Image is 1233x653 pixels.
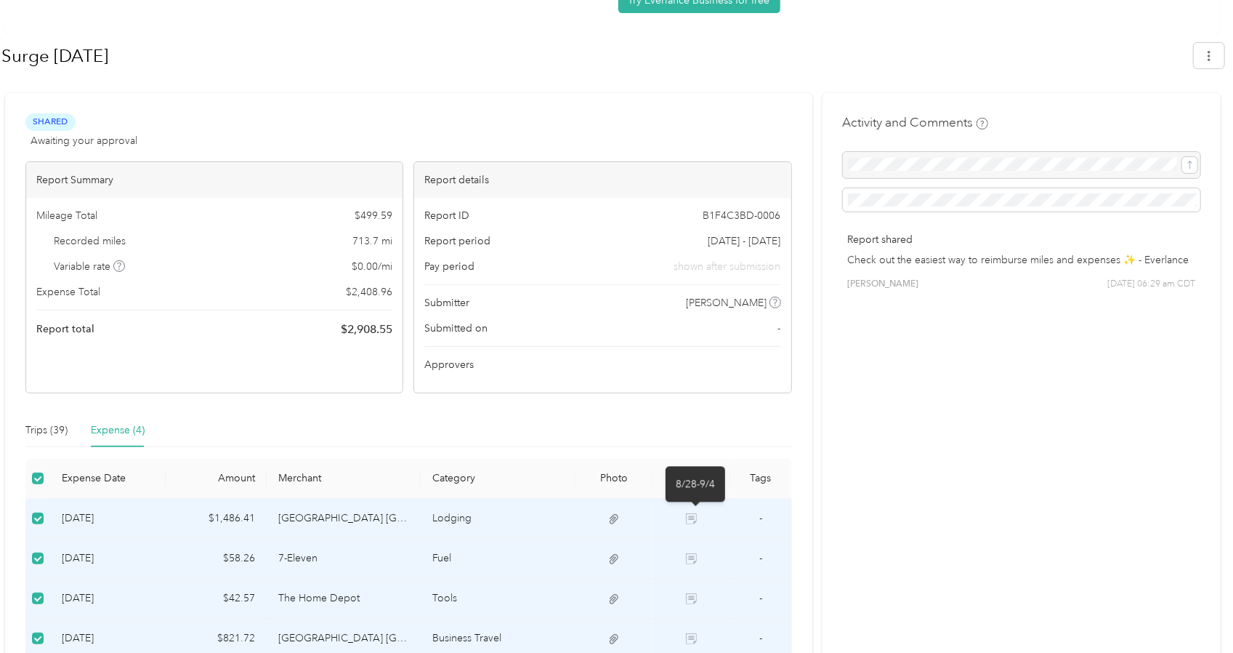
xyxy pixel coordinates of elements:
div: Tags [742,472,780,484]
td: - [730,539,792,579]
span: Report ID [424,208,469,223]
span: $ 2,408.96 [346,284,392,300]
span: B1F4C3BD-0006 [703,208,781,223]
span: [PERSON_NAME] [686,295,767,311]
div: 8/28-9/4 [666,466,725,502]
td: Lodging [421,499,575,539]
td: Tools [421,579,575,619]
span: Awaiting your approval [31,133,137,148]
span: shown after submission [674,259,781,274]
span: - [759,632,762,644]
th: Tags [730,459,792,499]
div: Report details [414,162,791,198]
th: Category [421,459,575,499]
td: $42.57 [166,579,266,619]
span: - [778,321,781,336]
span: Recorded miles [54,233,126,249]
span: $ 0.00 / mi [352,259,392,274]
h1: Surge 9/4/2025 [1,39,1184,73]
span: Variable rate [54,259,126,274]
td: $1,486.41 [166,499,266,539]
td: 8-29-2025 [50,539,166,579]
span: 713.7 mi [352,233,392,249]
span: Approvers [424,357,474,372]
span: [DATE] - [DATE] [708,233,781,249]
span: Expense Total [36,284,100,300]
th: Expense Date [50,459,166,499]
p: Report shared [848,232,1195,247]
span: $ 499.59 [355,208,392,223]
th: Photo [575,459,652,499]
span: $ 2,908.55 [341,321,392,338]
td: 8-29-2025 [50,579,166,619]
span: Report total [36,321,94,337]
span: Report period [424,233,490,249]
span: - [759,592,762,604]
div: Report Summary [26,162,403,198]
td: Fuel [421,539,575,579]
td: 9-4-2025 [50,499,166,539]
span: Mileage Total [36,208,97,223]
td: - [730,499,792,539]
p: Check out the easiest way to reimburse miles and expenses ✨ - Everlance [848,252,1195,268]
div: Trips (39) [25,422,68,438]
td: Hampton Inn Daytona Shores-Oceanfront [267,499,421,539]
div: Expense (4) [91,422,145,438]
td: - [730,579,792,619]
span: [PERSON_NAME] [848,278,919,291]
span: [DATE] 06:29 am CDT [1107,278,1195,291]
td: The Home Depot [267,579,421,619]
span: Submitter [424,295,469,311]
th: Notes [652,459,729,499]
td: $58.26 [166,539,266,579]
td: 7-Eleven [267,539,421,579]
th: Amount [166,459,266,499]
span: - [759,552,762,564]
h4: Activity and Comments [843,113,988,132]
span: Pay period [424,259,474,274]
span: Submitted on [424,321,488,336]
span: Shared [25,113,76,130]
span: - [759,512,762,524]
th: Merchant [267,459,421,499]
